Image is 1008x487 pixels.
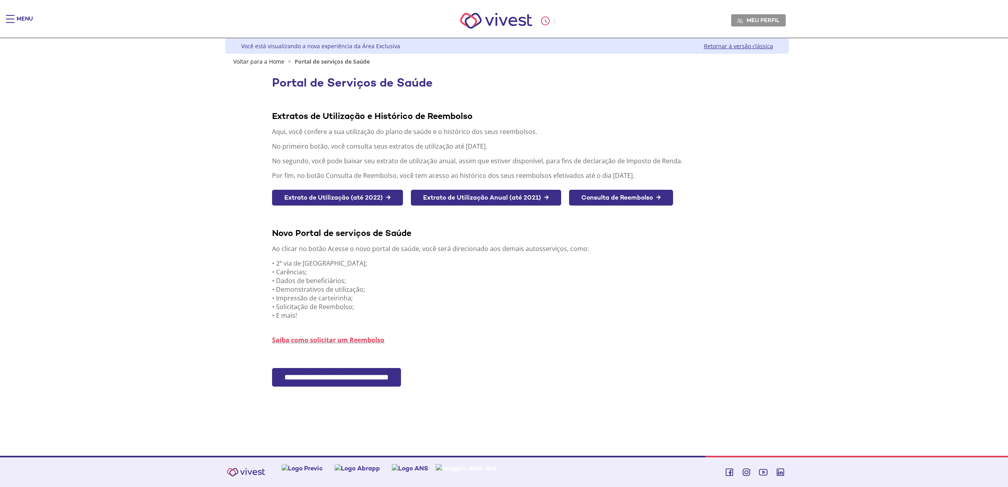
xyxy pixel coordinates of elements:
img: Logo ANS [392,464,428,472]
p: • 2ª via de [GEOGRAPHIC_DATA]; • Carências; • Dados de beneficiários; • Demonstrativos de utiliza... [272,259,742,320]
p: Ao clicar no botão Acesse o novo portal de saúde, você será direcionado aos demais autosserviços,... [272,244,742,253]
img: Logo Previc [282,464,323,472]
a: Consulta de Reembolso → [569,190,673,206]
div: Extratos de Utilização e Histórico de Reembolso [272,110,742,121]
a: Saiba como solicitar um Reembolso [272,336,384,344]
a: Extrato de Utilização Anual (até 2021) → [411,190,561,206]
img: Vivest [222,463,270,481]
img: Imagem ANS-SIG [436,464,497,472]
h1: Portal de Serviços de Saúde [272,76,742,89]
img: Meu perfil [737,18,743,24]
p: Por fim, no botão Consulta de Reembolso, você tem acesso ao histórico dos seus reembolsos efetiva... [272,171,742,180]
span: Meu perfil [747,17,779,24]
div: Vivest [219,38,789,456]
p: Aqui, você confere a sua utilização do plano de saúde e o histórico dos seus reembolsos. [272,127,742,136]
a: Meu perfil [731,14,786,26]
section: <span lang="pt-BR" dir="ltr">FacPlanPortlet - SSO Fácil</span> [272,368,742,406]
section: <span lang="pt-BR" dir="ltr">Visualizador do Conteúdo da Web</span> [272,72,742,360]
a: Extrato de Utilização (até 2022) → [272,190,403,206]
img: Vivest [451,4,541,38]
span: Portal de serviços de Saúde [295,58,370,65]
img: Logo Abrapp [335,464,380,472]
a: Voltar para a Home [233,58,284,65]
a: Retornar à versão clássica [704,42,773,50]
div: : [541,17,557,25]
span: > [286,58,293,65]
div: Novo Portal de serviços de Saúde [272,227,742,238]
p: No segundo, você pode baixar seu extrato de utilização anual, assim que estiver disponível, para ... [272,157,742,165]
div: Menu [17,15,33,31]
p: No primeiro botão, você consulta seus extratos de utilização até [DATE]. [272,142,742,151]
div: Você está visualizando a nova experiência da Área Exclusiva [241,42,400,50]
